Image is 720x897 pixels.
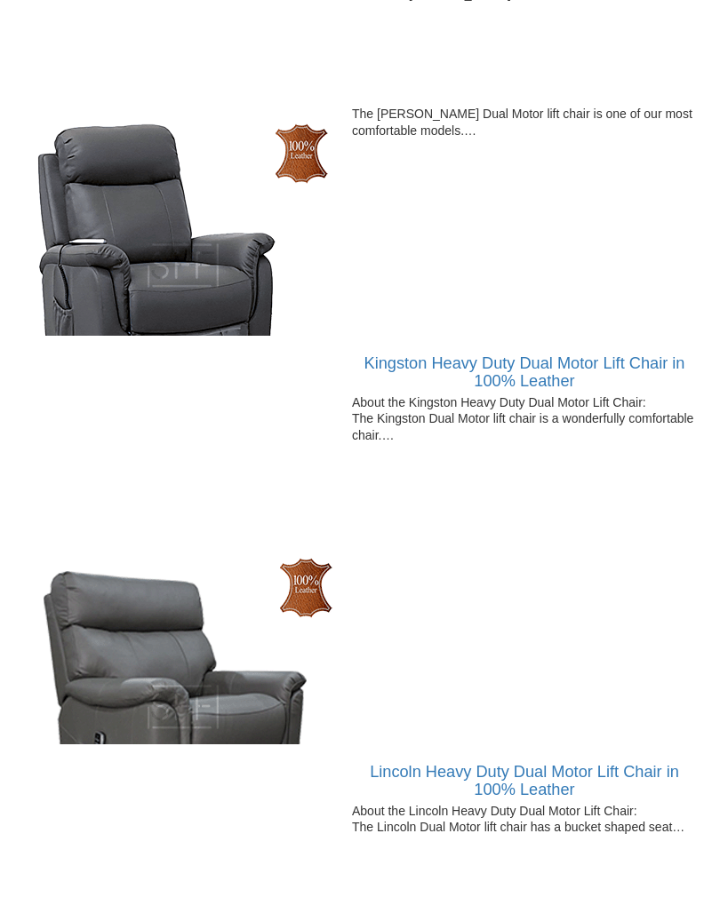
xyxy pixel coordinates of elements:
p: About the Lincoln Heavy Duty Dual Motor Lift Chair: The Lincoln Dual Motor lift chair has a bucke... [23,803,697,835]
a: Kingston Heavy Duty Dual Motor Lift Chair in 100% Leather [364,354,685,390]
a: Lincoln Heavy Duty Dual Motor Lift Chair in 100% Leather [370,763,679,798]
img: Dalton Dual Motor Electric Lift Chair in 100% Leather [23,106,343,425]
p: About the Kingston Heavy Duty Dual Motor Lift Chair: The Kingston Dual Motor lift chair is a wond... [23,394,697,443]
img: Kingston Heavy Duty Dual Motor Lift Chair in 100% Leather [23,547,343,867]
